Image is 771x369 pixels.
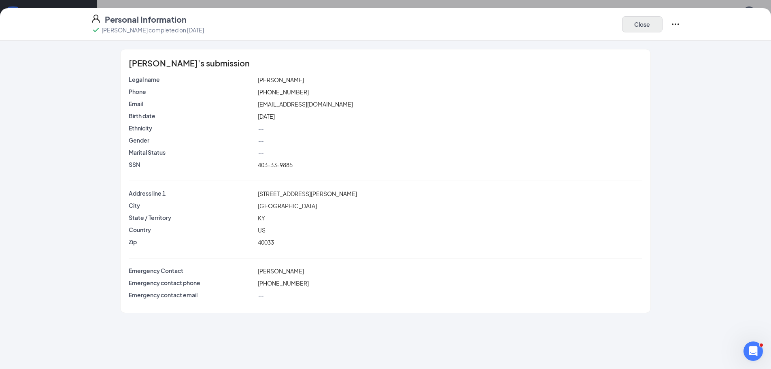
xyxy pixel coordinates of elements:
span: [PHONE_NUMBER] [258,88,309,96]
p: Emergency Contact [129,267,255,275]
p: State / Territory [129,213,255,222]
iframe: Intercom live chat [743,341,763,361]
span: [GEOGRAPHIC_DATA] [258,202,317,209]
p: City [129,201,255,209]
p: Birth date [129,112,255,120]
span: 403-33-9885 [258,161,293,169]
span: KY [258,214,265,222]
p: Country [129,226,255,234]
p: Legal name [129,75,255,83]
h4: Personal Information [105,14,187,25]
span: -- [258,137,263,144]
p: Emergency contact email [129,291,255,299]
p: Address line 1 [129,189,255,197]
span: [STREET_ADDRESS][PERSON_NAME] [258,190,357,197]
p: Marital Status [129,148,255,156]
p: Email [129,100,255,108]
span: -- [258,149,263,156]
span: -- [258,292,263,299]
p: Gender [129,136,255,144]
span: 40033 [258,239,274,246]
span: US [258,226,265,234]
span: [PERSON_NAME]'s submission [129,59,250,67]
svg: User [91,14,101,23]
p: Phone [129,87,255,96]
span: [PERSON_NAME] [258,76,304,83]
svg: Ellipses [671,19,680,29]
span: [EMAIL_ADDRESS][DOMAIN_NAME] [258,100,353,108]
span: [DATE] [258,113,275,120]
svg: Checkmark [91,25,101,35]
span: [PERSON_NAME] [258,267,304,275]
span: -- [258,125,263,132]
p: SSN [129,160,255,169]
p: Zip [129,238,255,246]
button: Close [622,16,663,32]
p: Ethnicity [129,124,255,132]
span: [PHONE_NUMBER] [258,279,309,287]
p: [PERSON_NAME] completed on [DATE] [102,26,204,34]
p: Emergency contact phone [129,279,255,287]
